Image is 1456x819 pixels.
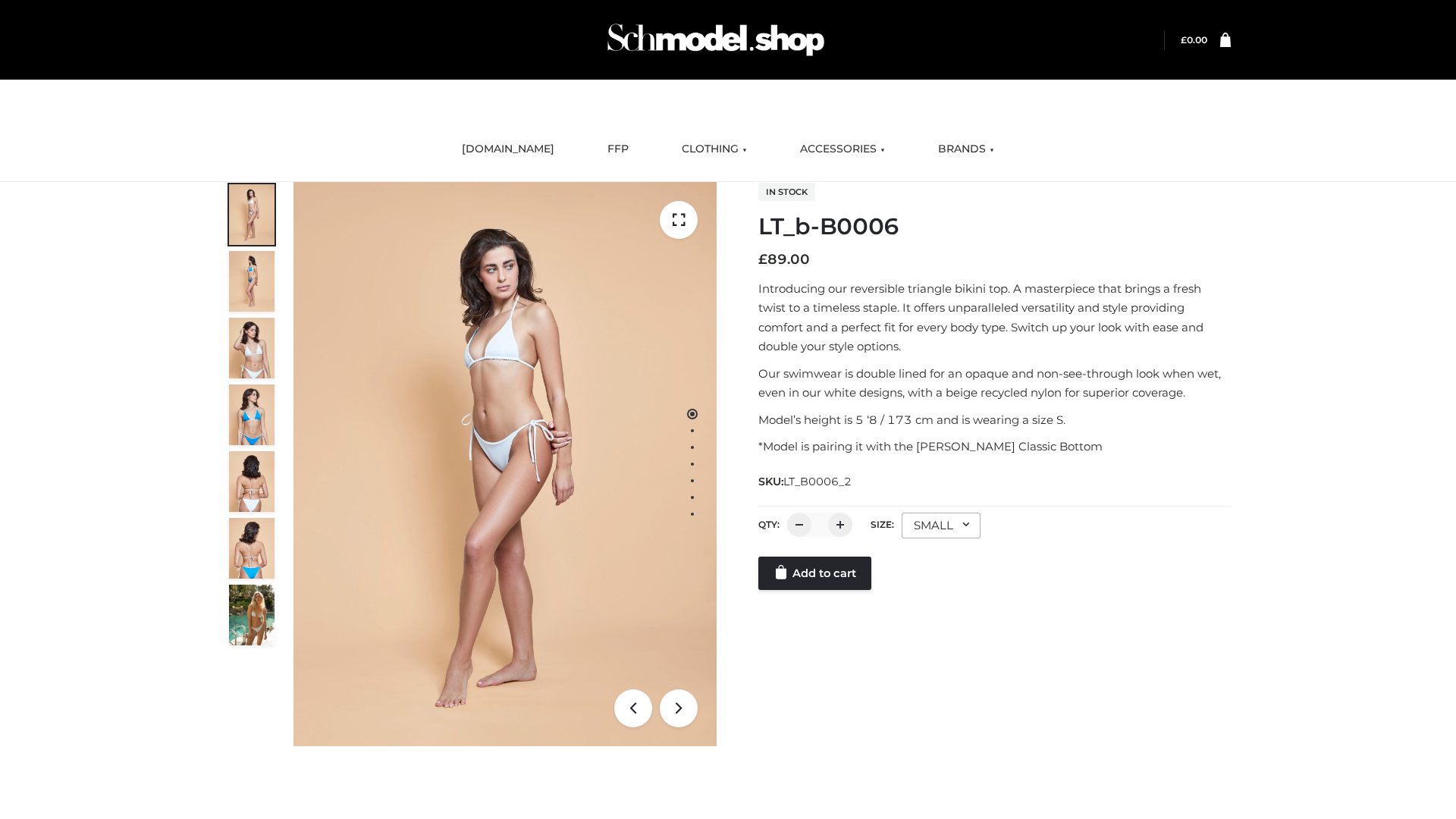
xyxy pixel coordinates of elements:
[758,364,1231,403] p: Our swimwear is double lined for an opaque and non-see-through look when wet, even in our white d...
[229,251,275,312] img: ArielClassicBikiniTop_CloudNine_AzureSky_OW114ECO_2-scaled.jpg
[871,519,894,530] label: Size:
[229,451,275,512] img: ArielClassicBikiniTop_CloudNine_AzureSky_OW114ECO_7-scaled.jpg
[758,557,871,590] a: Add to cart
[293,182,717,746] img: LT_b-B0006
[902,513,981,538] div: SMALL
[1181,34,1207,45] a: £0.00
[229,318,275,378] img: ArielClassicBikiniTop_CloudNine_AzureSky_OW114ECO_3-scaled.jpg
[789,133,896,166] a: ACCESSORIES
[758,251,767,268] span: £
[758,437,1231,457] p: *Model is pairing it with the [PERSON_NAME] Classic Bottom
[783,475,852,488] span: LT_B0006_2
[596,133,640,166] a: FFP
[229,585,275,645] img: Arieltop_CloudNine_AzureSky2.jpg
[758,251,810,268] bdi: 89.00
[758,183,815,201] span: In stock
[758,410,1231,430] p: Model’s height is 5 ‘8 / 173 cm and is wearing a size S.
[758,279,1231,356] p: Introducing our reversible triangle bikini top. A masterpiece that brings a fresh twist to a time...
[229,518,275,579] img: ArielClassicBikiniTop_CloudNine_AzureSky_OW114ECO_8-scaled.jpg
[1181,34,1187,45] span: £
[758,472,853,491] span: SKU:
[927,133,1006,166] a: BRANDS
[229,384,275,445] img: ArielClassicBikiniTop_CloudNine_AzureSky_OW114ECO_4-scaled.jpg
[670,133,758,166] a: CLOTHING
[602,10,830,70] img: Schmodel Admin 964
[758,519,780,530] label: QTY:
[450,133,566,166] a: [DOMAIN_NAME]
[1181,34,1207,45] bdi: 0.00
[758,213,1231,240] h1: LT_b-B0006
[229,184,275,245] img: ArielClassicBikiniTop_CloudNine_AzureSky_OW114ECO_1-scaled.jpg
